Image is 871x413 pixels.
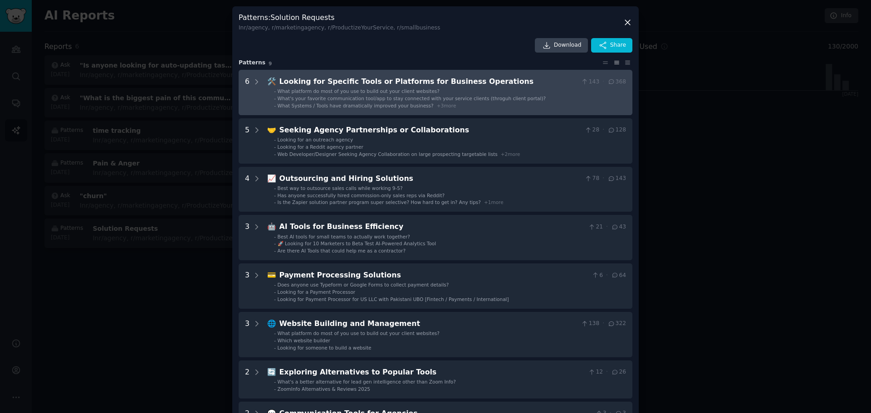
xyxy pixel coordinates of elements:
div: - [274,379,276,385]
div: - [274,95,276,102]
div: Seeking Agency Partnerships or Collaborations [279,125,582,136]
div: Exploring Alternatives to Popular Tools [279,367,585,378]
span: + 1 more [484,199,504,205]
div: 3 [245,221,250,254]
div: - [274,296,276,302]
div: 6 [245,76,250,109]
span: What platform do most of you use to build out your client websites? [278,330,440,336]
span: 26 [611,368,626,376]
div: - [274,144,276,150]
span: 🤖 [267,222,276,231]
span: Is the Zapier solution partner program super selective? How hard to get in? Any tips? [278,199,481,205]
span: What platform do most of you use to build out your client websites? [278,88,440,94]
span: Looking for a Reddit agency partner [278,144,363,150]
span: Looking for an outreach agency [278,137,353,142]
div: Outsourcing and Hiring Solutions [279,173,582,185]
span: · [602,320,604,328]
span: Looking for a Payment Processor [278,289,356,295]
span: Has anyone successfully hired commission-only sales reps via Reddit? [278,193,445,198]
span: Best way to outsource sales calls while working 9-5? [278,185,403,191]
h3: Patterns : Solution Requests [239,13,440,32]
div: 5 [245,125,250,157]
a: Download [535,38,588,53]
span: 12 [588,368,603,376]
div: 4 [245,173,250,206]
div: - [274,282,276,288]
div: Website Building and Management [279,318,578,330]
span: 21 [588,223,603,231]
span: 368 [607,78,626,86]
span: 📈 [267,174,276,183]
div: AI Tools for Business Efficiency [279,221,585,233]
div: Payment Processing Solutions [279,270,588,281]
span: Share [610,41,626,49]
button: Share [591,38,632,53]
span: 322 [607,320,626,328]
div: - [274,233,276,240]
span: Best AI tools for small teams to actually work together? [278,234,410,239]
div: Looking for Specific Tools or Platforms for Business Operations [279,76,578,87]
span: 9 [269,61,272,66]
span: + 2 more [501,151,520,157]
div: - [274,345,276,351]
div: - [274,386,276,392]
div: - [274,199,276,205]
span: Pattern s [239,59,265,67]
span: 🛠️ [267,77,276,86]
div: - [274,192,276,199]
span: · [602,78,604,86]
span: 43 [611,223,626,231]
span: 🔄 [267,368,276,376]
div: 3 [245,270,250,302]
span: What Systems / Tools have dramatically improved your business? [278,103,434,108]
div: - [274,102,276,109]
span: Web Developer/Designer Seeking Agency Collaboration on large prospecting targetable lists [278,151,498,157]
div: - [274,248,276,254]
span: ZoomInfo Alternatives & Reviews 2025 [278,386,370,392]
div: - [274,185,276,191]
span: Looking for someone to build a website [278,345,372,350]
span: Looking for Payment Processor for US LLC with Pakistani UBO [Fintech / Payments / International] [278,296,509,302]
div: - [274,151,276,157]
span: · [602,175,604,183]
div: - [274,337,276,344]
span: · [606,368,608,376]
span: + 3 more [437,103,456,108]
span: Which website builder [278,338,330,343]
div: 3 [245,318,250,351]
span: 78 [584,175,599,183]
div: In r/agency, r/marketingagency, r/ProductizeYourService, r/smallbusiness [239,24,440,32]
span: 64 [611,272,626,280]
div: - [274,330,276,336]
div: - [274,289,276,295]
span: Does anyone use Typeform or Google Forms to collect payment details? [278,282,449,287]
span: Are there AI Tools that could help me as a contractor? [278,248,406,253]
span: 143 [607,175,626,183]
div: 2 [245,367,250,392]
span: 🤝 [267,126,276,134]
span: · [602,126,604,134]
span: What's a better alternative for lead gen intelligence other than Zoom Info? [278,379,456,384]
span: 🚀 Looking for 10 Marketers to Beta Test AI-Powered Analytics Tool [278,241,436,246]
span: 28 [584,126,599,134]
span: 138 [581,320,599,328]
span: · [606,272,608,280]
span: 6 [592,272,603,280]
span: Download [554,41,582,49]
div: - [274,240,276,247]
span: What's your favorite communication tool/app to stay connected with your service clients (throguh ... [278,96,546,101]
span: · [606,223,608,231]
span: 143 [581,78,599,86]
span: 🌐 [267,319,276,328]
span: 128 [607,126,626,134]
span: 💳 [267,271,276,279]
div: - [274,136,276,143]
div: - [274,88,276,94]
